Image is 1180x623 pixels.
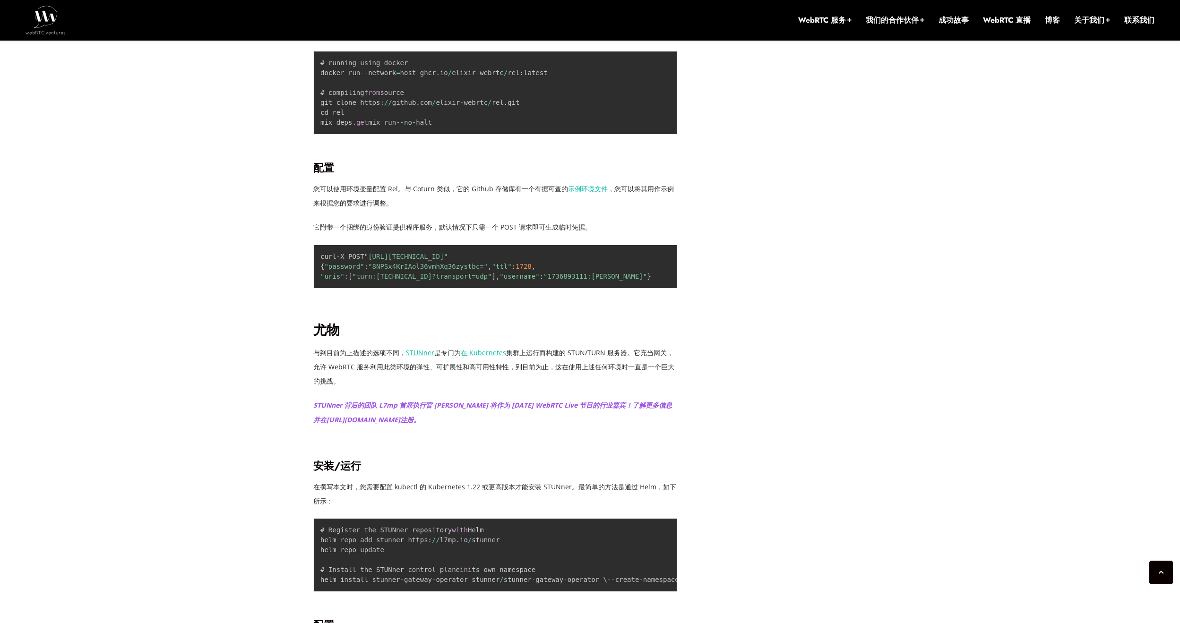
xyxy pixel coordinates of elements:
span: -- [396,119,404,126]
a: 博客 [1045,15,1060,26]
span: : [428,536,432,544]
span: : [520,69,524,77]
a: STUNner [406,348,434,357]
span: ] [491,273,495,280]
a: 成功故事 [939,15,969,26]
span: "1736893111:[PERSON_NAME]" [543,273,647,280]
p: 它附带一个捆绑的身份验证提供程序服务，默认情况下只需一个 POST 请求即可生成临时凭据。 [313,220,677,234]
span: - [412,119,416,126]
span: - [432,576,436,583]
span: : [512,263,516,270]
strong: STUNner 背后的团队 L7mp 首席执行官 [PERSON_NAME] 将作为 [DATE] WebRTC Live 节目的行业嘉宾！了解更多信息并在 注册。 [313,401,672,424]
span: [ [348,273,352,280]
span: } [647,273,651,280]
span: , [532,263,535,270]
span: / [504,69,508,77]
span: / [448,69,452,77]
span: . [504,99,508,106]
span: "password" [324,263,364,270]
h3: 配置 [313,162,677,174]
p: 您可以使用环境变量配置 Rel。与 Coturn 类似，它的 Github 存储库有一个有据可查的 ，您可以将其用作示例来根据您的要求进行调整。 [313,182,677,210]
span: / [388,99,392,106]
span: / [432,99,436,106]
img: WebRTC.ventures [26,6,66,34]
span: "username" [500,273,539,280]
a: 示例环境文件 [568,184,608,193]
span: "8NPSx4KrIAol36vmhXq36zystbc=" [368,263,488,270]
span: , [496,273,500,280]
span: in [460,566,468,573]
span: { [320,263,324,270]
span: "uris" [320,273,345,280]
span: -- [607,576,615,583]
span: - [639,576,643,583]
span: : [345,273,348,280]
span: / [468,536,472,544]
span: - [400,576,404,583]
span: get [356,119,368,126]
a: WebRTC 直播 [983,15,1031,26]
span: from [364,89,380,96]
a: 我们的合作伙伴 [866,15,924,26]
span: , [488,263,491,270]
span: with [452,526,468,534]
span: -- [360,69,368,77]
span: / [384,99,388,106]
code: curl X POST [320,253,651,280]
span: / [488,99,491,106]
span: : [540,273,543,280]
span: - [460,99,464,106]
span: "ttl" [491,263,511,270]
span: - [476,69,480,77]
p: 与到目前为止描述的选项不同， 是专门为 集群上运行而构建的 STUN/TURN 服务器。它充当网关，允许 WebRTC 服务利用此类环境的弹性、可扩展性和高可用性特性，到目前为止，这在使用上述任... [313,346,677,388]
span: . [352,119,356,126]
span: : [364,263,368,270]
span: - [532,576,535,583]
code: # Register the STUNner repository Helm helm repo add stunner https l7mp io stunner helm repo upda... [320,526,791,583]
h2: 尤物 [313,322,677,339]
span: = [396,69,400,77]
span: "turn:[TECHNICAL_ID]?transport=udp" [352,273,491,280]
span: / [500,576,503,583]
span: - [563,576,567,583]
span: : [380,99,384,106]
span: - [336,253,340,260]
h3: 安装/运行 [313,460,677,472]
p: 在撰写本文时，您需要配置 kubectl 的 Kubernetes 1.22 或更高版本才能安装 STUNner。最简单的方法是通过 Helm，如下所示： [313,480,677,508]
span: "[URL][TECHNICAL_ID]" [364,253,448,260]
span: . [456,536,460,544]
span: / [436,536,439,544]
code: # running using docker docker run network host ghcr io elixir webrtc rel latest # compiling sourc... [320,59,548,126]
a: 在 Kubernetes [461,348,506,357]
span: / [432,536,436,544]
span: . [416,99,420,106]
a: WebRTC 服务 [798,15,852,26]
span: . [436,69,439,77]
a: [URL][DOMAIN_NAME] [327,415,400,424]
a: 联系我们 [1124,15,1154,26]
span: 1728 [516,263,532,270]
a: 关于我们 [1074,15,1110,26]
